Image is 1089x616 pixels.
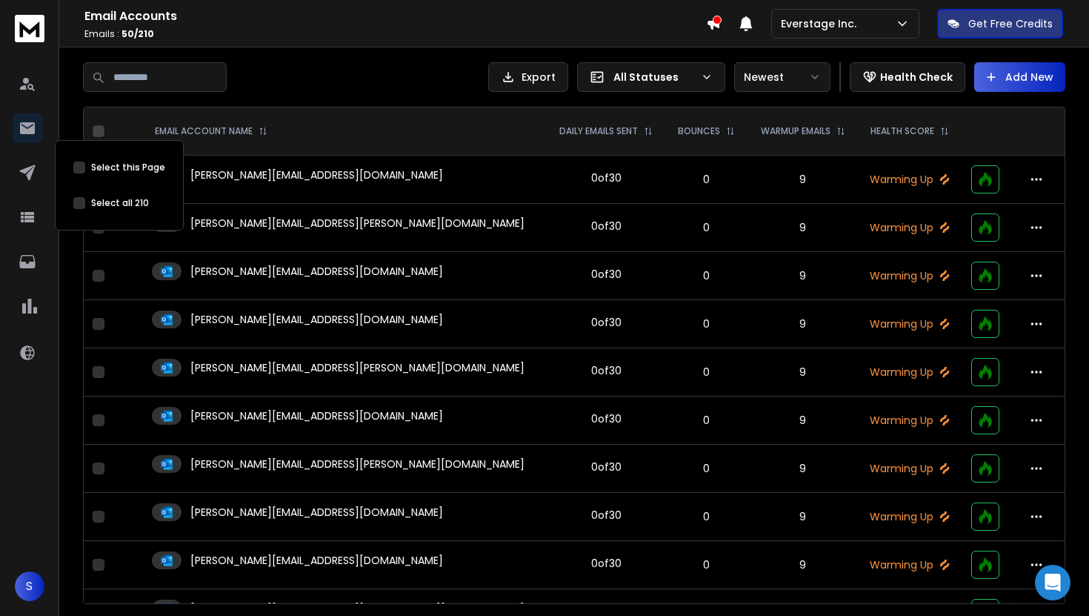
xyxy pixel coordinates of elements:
[674,172,739,187] p: 0
[591,219,622,234] div: 0 of 30
[968,16,1053,31] p: Get Free Credits
[591,460,622,474] div: 0 of 30
[591,267,622,282] div: 0 of 30
[867,413,953,428] p: Warming Up
[190,457,524,471] p: [PERSON_NAME][EMAIL_ADDRESS][PERSON_NAME][DOMAIN_NAME]
[613,70,695,85] p: All Statuses
[91,197,149,209] label: Select all 210
[974,62,1065,92] button: Add New
[674,461,739,476] p: 0
[674,557,739,572] p: 0
[15,572,44,601] button: S
[734,62,830,92] button: Newest
[190,264,443,279] p: [PERSON_NAME][EMAIL_ADDRESS][DOMAIN_NAME]
[867,268,953,283] p: Warming Up
[867,172,953,187] p: Warming Up
[867,317,953,331] p: Warming Up
[84,7,706,25] h1: Email Accounts
[781,16,862,31] p: Everstage Inc.
[1035,565,1070,600] div: Open Intercom Messenger
[591,556,622,571] div: 0 of 30
[747,204,858,252] td: 9
[591,508,622,523] div: 0 of 30
[747,156,858,204] td: 9
[84,28,706,40] p: Emails :
[880,70,953,85] p: Health Check
[559,125,638,137] p: DAILY EMAILS SENT
[867,220,953,235] p: Warming Up
[674,317,739,331] p: 0
[867,509,953,524] p: Warming Up
[761,125,830,137] p: WARMUP EMAILS
[15,15,44,42] img: logo
[190,505,443,520] p: [PERSON_NAME][EMAIL_ADDRESS][DOMAIN_NAME]
[674,365,739,380] p: 0
[747,493,858,541] td: 9
[747,348,858,397] td: 9
[674,268,739,283] p: 0
[747,300,858,348] td: 9
[747,541,858,589] td: 9
[591,315,622,330] div: 0 of 30
[591,363,622,378] div: 0 of 30
[91,162,165,173] label: Select this Page
[488,62,568,92] button: Export
[867,557,953,572] p: Warming Up
[674,509,739,524] p: 0
[190,312,443,327] p: [PERSON_NAME][EMAIL_ADDRESS][DOMAIN_NAME]
[155,125,267,137] div: EMAIL ACCOUNT NAME
[870,125,934,137] p: HEALTH SCORE
[190,360,524,375] p: [PERSON_NAME][EMAIL_ADDRESS][PERSON_NAME][DOMAIN_NAME]
[850,62,965,92] button: Health Check
[747,252,858,300] td: 9
[674,220,739,235] p: 0
[678,125,720,137] p: BOUNCES
[190,408,443,423] p: [PERSON_NAME][EMAIL_ADDRESS][DOMAIN_NAME]
[937,9,1063,39] button: Get Free Credits
[121,27,154,40] span: 50 / 210
[867,461,953,476] p: Warming Up
[190,601,524,616] p: [PERSON_NAME][EMAIL_ADDRESS][PERSON_NAME][DOMAIN_NAME]
[747,445,858,493] td: 9
[674,413,739,428] p: 0
[591,411,622,426] div: 0 of 30
[190,553,443,568] p: [PERSON_NAME][EMAIL_ADDRESS][DOMAIN_NAME]
[591,170,622,185] div: 0 of 30
[190,168,443,182] p: [PERSON_NAME][EMAIL_ADDRESS][DOMAIN_NAME]
[747,397,858,445] td: 9
[867,365,953,380] p: Warming Up
[190,216,524,231] p: [PERSON_NAME][EMAIL_ADDRESS][PERSON_NAME][DOMAIN_NAME]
